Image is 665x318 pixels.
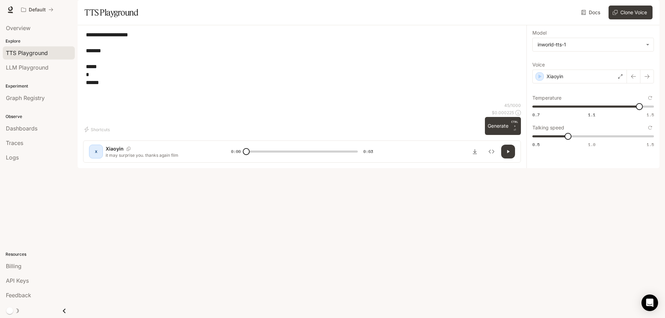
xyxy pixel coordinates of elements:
[124,147,133,151] button: Copy Voice ID
[363,148,373,155] span: 0:03
[532,62,545,67] p: Voice
[647,112,654,118] span: 1.5
[485,145,498,158] button: Inspect
[485,117,521,135] button: GenerateCTRL +⏎
[532,30,547,35] p: Model
[18,3,56,17] button: All workspaces
[646,124,654,131] button: Reset to default
[90,146,101,157] div: X
[646,94,654,102] button: Reset to default
[231,148,241,155] span: 0:00
[609,6,653,19] button: Clone Voice
[580,6,603,19] a: Docs
[532,96,561,100] p: Temperature
[29,7,46,13] p: Default
[547,73,563,80] p: Xiaoyin
[533,38,654,51] div: inworld-tts-1
[106,152,214,158] p: it may surprise you. thanks again film
[532,142,540,147] span: 0.5
[641,294,658,311] div: Open Intercom Messenger
[532,125,564,130] p: Talking speed
[106,145,124,152] p: Xiaoyin
[647,142,654,147] span: 1.5
[85,6,138,19] h1: TTS Playground
[468,145,482,158] button: Download audio
[83,124,113,135] button: Shortcuts
[588,142,595,147] span: 1.0
[588,112,595,118] span: 1.1
[511,120,518,132] p: ⏎
[511,120,518,128] p: CTRL +
[532,112,540,118] span: 0.7
[538,41,642,48] div: inworld-tts-1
